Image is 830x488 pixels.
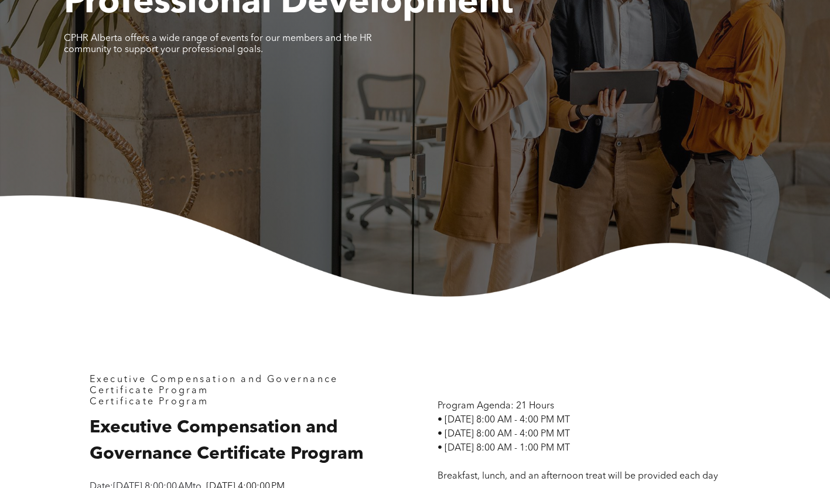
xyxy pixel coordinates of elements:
[64,34,372,54] span: CPHR Alberta offers a wide range of events for our members and the HR community to support your p...
[90,397,209,407] span: Certificate Program
[90,375,338,396] span: Executive Compensation and Governance Certificate Program
[90,419,364,463] span: Executive Compensation and Governance Certificate Program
